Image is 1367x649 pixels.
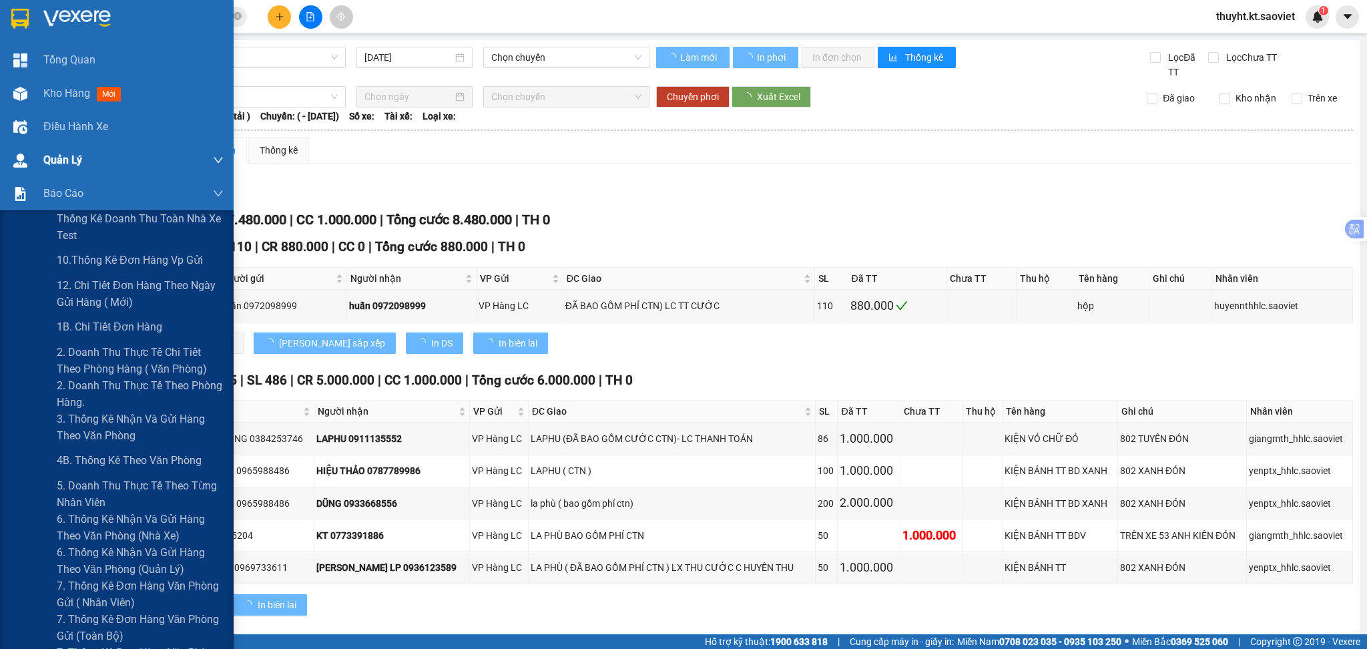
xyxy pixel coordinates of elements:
[43,118,108,135] span: Điều hành xe
[680,50,719,65] span: Làm mới
[840,493,897,512] div: 2.000.000
[57,411,224,444] span: 3. Thống kê nhận và gửi hàng theo văn phòng
[57,344,224,377] span: 2. Doanh thu thực tế chi tiết theo phòng hàng ( văn phòng)
[472,463,526,478] div: VP Hàng LC
[13,87,27,101] img: warehouse-icon
[202,373,237,388] span: Đơn 5
[705,634,828,649] span: Hỗ trợ kỹ thuật:
[330,5,353,29] button: aim
[817,298,845,313] div: 110
[254,333,396,354] button: [PERSON_NAME] sắp xếp
[757,50,788,65] span: In phơi
[818,431,835,446] div: 86
[531,496,813,511] div: la phù ( bao gồm phí ctn)
[742,92,757,101] span: loading
[840,429,897,448] div: 1.000.000
[240,373,244,388] span: |
[491,87,641,107] span: Chọn chuyến
[1249,431,1350,446] div: giangmth_hhlc.saoviet
[472,528,526,543] div: VP Hàng LC
[57,544,224,578] span: 6. Thống kê nhận và gửi hàng theo văn phòng (quản lý)
[220,298,344,313] div: huấn 0972098999
[838,401,900,423] th: Đã TT
[268,5,291,29] button: plus
[11,9,29,29] img: logo-vxr
[417,338,431,347] span: loading
[349,109,374,124] span: Số xe:
[57,277,224,310] span: 12. Chi tiết đơn hàng theo ngày gửi hàng ( mới)
[206,212,286,228] span: CR 7.480.000
[531,431,813,446] div: LAPHU (ĐÃ BAO GỒM CƯỚC CTN)- LC THANH TOÁN
[13,120,27,134] img: warehouse-icon
[1342,11,1354,23] span: caret-down
[957,634,1121,649] span: Miền Nam
[264,338,279,347] span: loading
[480,271,549,286] span: VP Gửi
[57,477,224,511] span: 5. Doanh thu thực tế theo từng nhân viên
[384,373,462,388] span: CC 1.000.000
[599,373,602,388] span: |
[818,560,835,575] div: 50
[1125,639,1129,644] span: ⚪️
[565,298,813,313] div: ĐÃ BAO GỒM PHÍ CTN) LC TT CƯỚC
[1163,50,1208,79] span: Lọc Đã TT
[1238,634,1240,649] span: |
[57,377,224,411] span: 2. Doanh thu thực tế theo phòng hàng.
[222,271,333,286] span: Người gửi
[999,636,1121,647] strong: 0708 023 035 - 0935 103 250
[190,496,312,511] div: C HƯƠNG 0965988486
[318,404,456,419] span: Người nhận
[770,636,828,647] strong: 1900 633 818
[1171,636,1228,647] strong: 0369 525 060
[234,11,242,23] span: close-circle
[43,51,95,68] span: Tổng Quan
[57,318,162,335] span: 1B. Chi tiết đơn hàng
[290,373,294,388] span: |
[1003,401,1118,423] th: Tên hàng
[43,185,83,202] span: Báo cáo
[472,431,526,446] div: VP Hàng LC
[840,558,897,577] div: 1.000.000
[213,155,224,166] span: down
[744,53,755,62] span: loading
[386,212,512,228] span: Tổng cước 8.480.000
[43,152,82,168] span: Quản Lý
[213,188,224,199] span: down
[1249,496,1350,511] div: yenptx_hhlc.saoviet
[470,552,529,584] td: VP Hàng LC
[465,373,469,388] span: |
[470,487,529,519] td: VP Hàng LC
[1118,401,1247,423] th: Ghi chú
[757,89,800,104] span: Xuất Excel
[732,86,811,107] button: Xuất Excel
[473,333,548,354] button: In biên lai
[384,109,413,124] span: Tài xế:
[431,336,453,351] span: In DS
[364,89,452,104] input: Chọn ngày
[57,511,224,544] span: 6. Thống kê nhận và gửi hàng theo văn phòng (nhà xe)
[733,47,798,68] button: In phơi
[296,212,376,228] span: CC 1.000.000
[472,496,526,511] div: VP Hàng LC
[499,336,537,351] span: In biên lai
[484,338,499,347] span: loading
[364,50,452,65] input: 13/09/2025
[190,431,312,446] div: THANH TÙNG 0384253746
[896,300,908,312] span: check
[818,496,835,511] div: 200
[316,496,467,511] div: DŨNG 0933668556
[1120,431,1244,446] div: 802 TUYÊN ĐÓN
[380,212,383,228] span: |
[838,634,840,649] span: |
[905,50,945,65] span: Thống kê
[1017,268,1076,290] th: Thu hộ
[491,239,495,254] span: |
[1293,637,1302,646] span: copyright
[43,87,90,99] span: Kho hàng
[1005,560,1115,575] div: KIỆN BÁNH TT
[802,47,874,68] button: In đơn chọn
[57,452,202,469] span: 4B. Thống kê theo văn phòng
[1214,298,1350,313] div: huyennthhlc.saoviet
[605,373,633,388] span: TH 0
[1120,496,1244,511] div: 802 XANH ĐÓN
